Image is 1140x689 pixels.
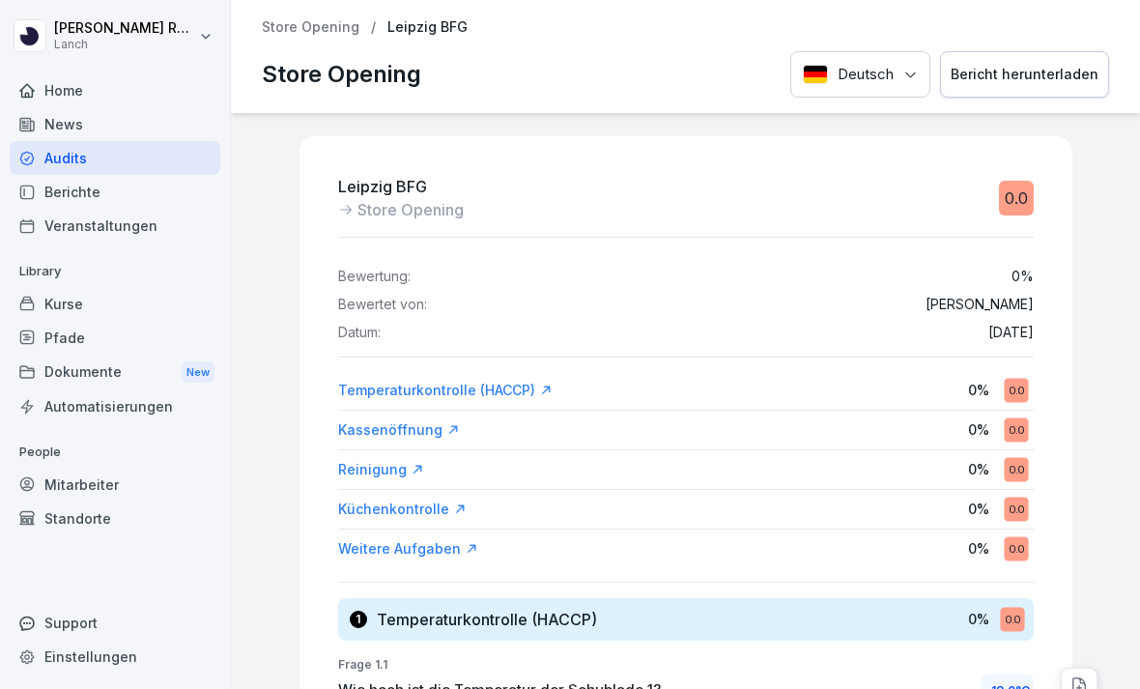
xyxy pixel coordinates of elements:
p: [DATE] [988,325,1034,341]
button: Bericht herunterladen [940,51,1109,99]
a: Küchenkontrolle [338,500,467,519]
div: 1 [350,611,367,628]
img: Deutsch [803,65,828,84]
a: Automatisierungen [10,389,220,423]
a: Reinigung [338,460,424,479]
p: Store Opening [262,57,421,92]
a: Store Opening [262,19,359,36]
p: 0 % [968,459,989,479]
p: Deutsch [838,64,894,86]
div: 0.0 [1004,457,1028,481]
div: Dokumente [10,355,220,390]
div: 0.0 [1004,417,1028,442]
a: Audits [10,141,220,175]
div: Support [10,606,220,640]
h3: Temperaturkontrolle (HACCP) [377,609,597,630]
div: 0.0 [1004,497,1028,521]
a: Kurse [10,287,220,321]
a: DokumenteNew [10,355,220,390]
a: Weitere Aufgaben [338,539,478,559]
div: New [182,361,214,384]
p: Bewertung: [338,269,411,285]
p: / [371,19,376,36]
div: 0.0 [1000,607,1024,631]
a: Standorte [10,502,220,535]
p: Leipzig BFG [338,175,464,198]
div: Bericht herunterladen [951,64,1098,85]
div: 0.0 [999,181,1034,215]
p: 0 % [968,609,989,629]
div: 0.0 [1004,536,1028,560]
p: Frage 1.1 [338,656,1034,674]
p: Bewertet von: [338,297,427,313]
p: Library [10,256,220,287]
p: [PERSON_NAME] [926,297,1034,313]
button: Language [790,51,930,99]
p: Datum: [338,325,381,341]
a: Home [10,73,220,107]
a: Pfade [10,321,220,355]
div: 0.0 [1004,378,1028,402]
p: 0 % [968,419,989,440]
p: People [10,437,220,468]
p: Lanch [54,38,195,51]
a: Einstellungen [10,640,220,674]
p: Store Opening [357,198,464,221]
p: [PERSON_NAME] Renner [54,20,195,37]
a: Veranstaltungen [10,209,220,243]
p: 0 % [968,499,989,519]
p: 0 % [1012,269,1034,285]
p: 0 % [968,538,989,559]
p: Leipzig BFG [387,19,468,36]
a: Kassenöffnung [338,420,460,440]
p: 0 % [968,380,989,400]
a: Berichte [10,175,220,209]
a: News [10,107,220,141]
a: Temperaturkontrolle (HACCP) [338,381,553,400]
a: Mitarbeiter [10,468,220,502]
